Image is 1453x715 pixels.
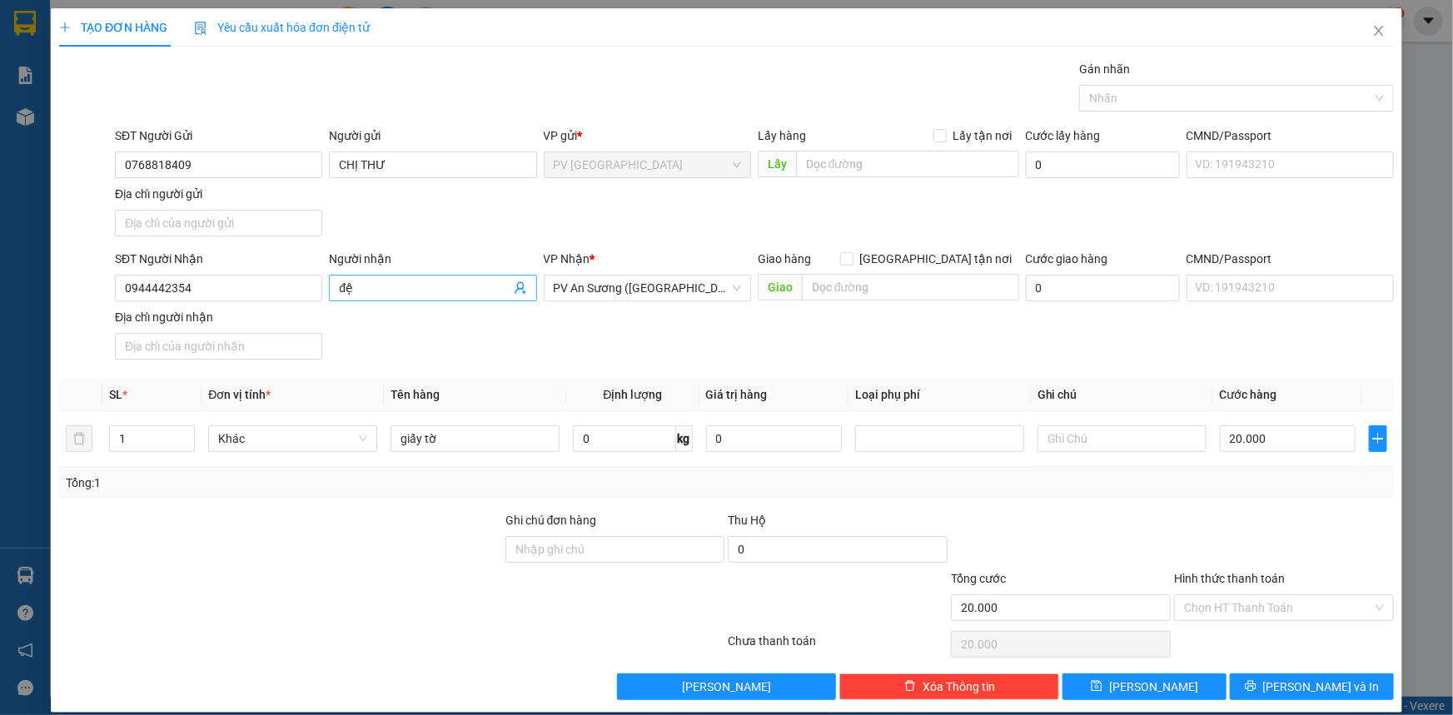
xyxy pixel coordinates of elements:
button: deleteXóa Thông tin [839,673,1059,700]
span: plus [1370,432,1386,445]
label: Gán nhãn [1079,62,1130,76]
span: Lấy hàng [758,129,806,142]
img: logo.jpg [21,21,104,104]
input: Cước lấy hàng [1026,151,1180,178]
button: printer[PERSON_NAME] và In [1230,673,1394,700]
b: GỬI : PV [GEOGRAPHIC_DATA] [21,121,248,176]
input: Ghi Chú [1038,425,1207,452]
span: Lấy [758,151,796,177]
div: VP gửi [544,127,751,145]
span: Cước hàng [1220,388,1277,401]
li: [STREET_ADDRESS][PERSON_NAME]. [GEOGRAPHIC_DATA], Tỉnh [GEOGRAPHIC_DATA] [156,41,696,62]
label: Hình thức thanh toán [1174,572,1285,585]
th: Ghi chú [1031,379,1213,411]
div: CMND/Passport [1187,127,1394,145]
span: plus [59,22,71,33]
button: [PERSON_NAME] [617,673,837,700]
span: Giao hàng [758,252,811,266]
span: Yêu cầu xuất hóa đơn điện tử [194,21,370,34]
span: SL [109,388,122,401]
span: Lấy tận nơi [947,127,1019,145]
div: Địa chỉ người gửi [115,185,322,203]
th: Loại phụ phí [848,379,1031,411]
button: Close [1356,8,1402,55]
div: Tổng: 1 [66,474,561,492]
input: Ghi chú đơn hàng [505,536,725,563]
span: Khác [218,426,367,451]
label: Ghi chú đơn hàng [505,514,597,527]
input: Địa chỉ của người gửi [115,210,322,236]
div: Người nhận [329,250,536,268]
span: TẠO ĐƠN HÀNG [59,21,167,34]
span: [GEOGRAPHIC_DATA] tận nơi [853,250,1019,268]
span: Thu Hộ [728,514,766,527]
span: [PERSON_NAME] [1109,678,1198,696]
button: save[PERSON_NAME] [1062,673,1227,700]
div: SĐT Người Nhận [115,250,322,268]
span: PV Phước Đông [554,152,741,177]
div: Chưa thanh toán [727,632,950,661]
input: 0 [706,425,842,452]
span: user-add [514,281,527,295]
li: Hotline: 1900 8153 [156,62,696,82]
button: plus [1369,425,1387,452]
div: CMND/Passport [1187,250,1394,268]
span: delete [904,680,916,693]
div: SĐT Người Gửi [115,127,322,145]
span: [PERSON_NAME] và In [1263,678,1380,696]
img: icon [194,22,207,35]
span: printer [1245,680,1256,693]
span: Giá trị hàng [706,388,768,401]
input: Dọc đường [802,274,1019,300]
span: Tổng cước [951,572,1006,585]
span: VP Nhận [544,252,590,266]
button: delete [66,425,92,452]
label: Cước lấy hàng [1026,129,1101,142]
span: PV An Sương (Hàng Hóa) [554,276,741,300]
div: Người gửi [329,127,536,145]
input: VD: Bàn, Ghế [391,425,560,452]
span: [PERSON_NAME] [682,678,771,696]
span: Đơn vị tính [208,388,271,401]
label: Cước giao hàng [1026,252,1108,266]
span: Xóa Thông tin [923,678,995,696]
span: Định lượng [603,388,662,401]
input: Địa chỉ của người nhận [115,333,322,360]
div: Địa chỉ người nhận [115,308,322,326]
span: save [1091,680,1102,693]
input: Dọc đường [796,151,1019,177]
span: close [1372,24,1386,37]
span: Tên hàng [391,388,440,401]
input: Cước giao hàng [1026,275,1180,301]
span: Giao [758,274,802,300]
span: kg [676,425,693,452]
